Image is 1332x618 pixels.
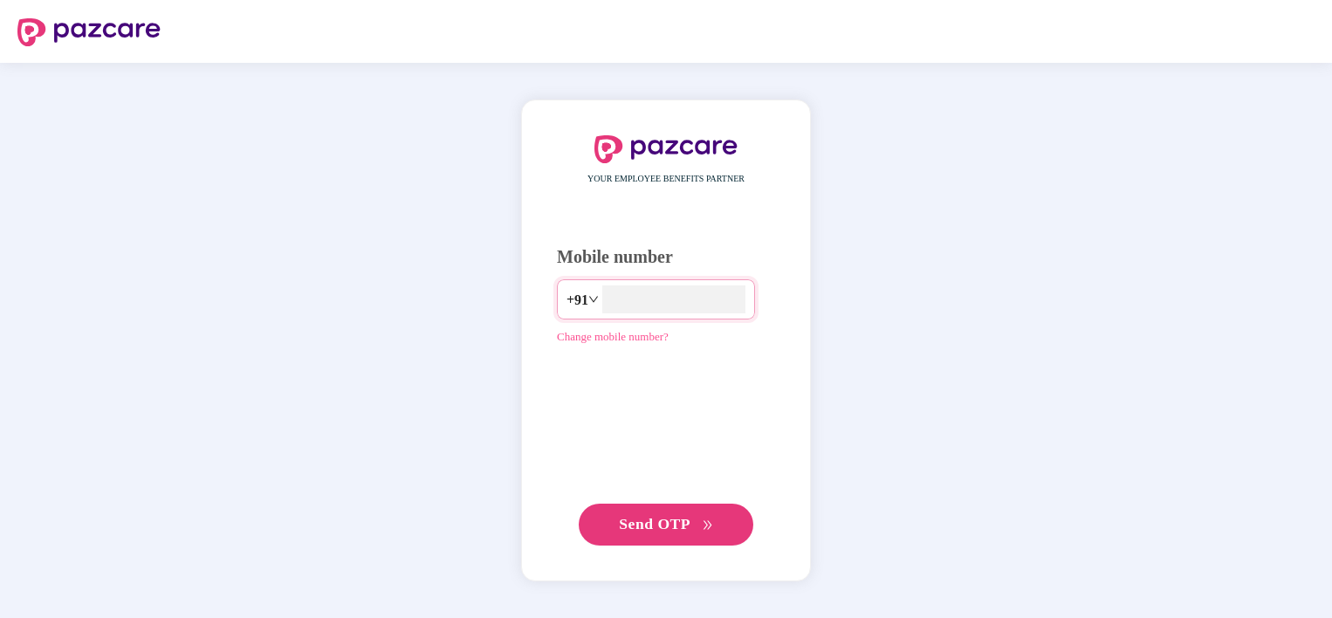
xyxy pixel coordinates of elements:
[566,289,593,311] span: +91
[557,244,775,271] div: Mobile number
[587,172,746,186] span: YOUR EMPLOYEE BENEFITS PARTNER
[593,294,603,305] span: down
[557,330,689,344] a: Change mobile number?
[579,504,753,546] button: Send OTPdouble-right
[705,520,717,532] span: double-right
[594,135,738,163] img: logo
[616,515,694,533] span: Send OTP
[17,19,161,47] img: logo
